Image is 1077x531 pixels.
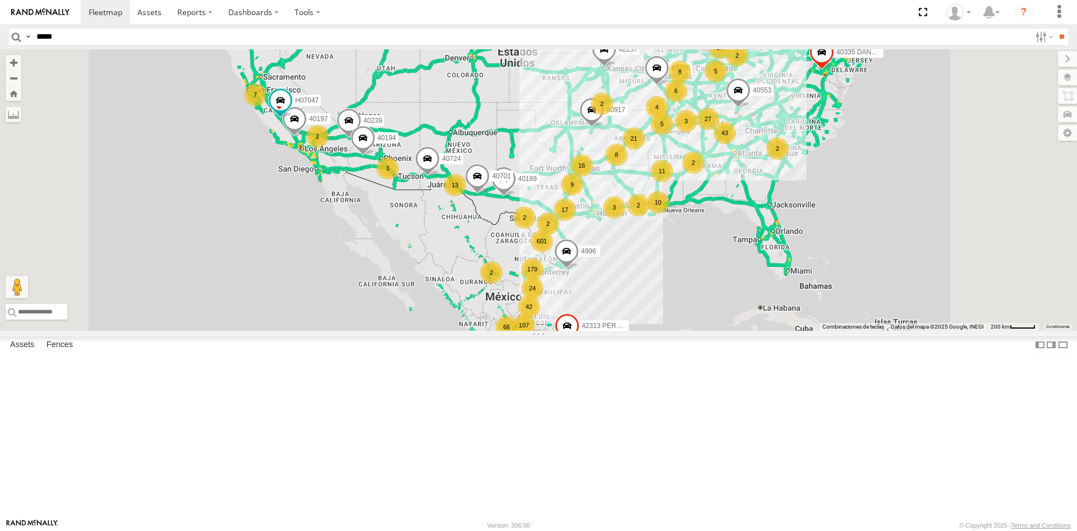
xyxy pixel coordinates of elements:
button: Combinaciones de teclas [822,323,884,331]
label: Fences [41,337,79,353]
div: 2 [766,137,789,160]
span: 40239 [363,117,382,124]
div: 24 [521,277,544,299]
div: 2 [306,125,329,147]
div: 5 [651,113,673,135]
div: 4 [646,96,668,118]
div: 17 [554,198,576,221]
span: H07047 [295,96,319,104]
span: 4996 [581,247,596,255]
span: 200 km [991,324,1010,330]
label: Assets [4,337,40,353]
span: Datos del mapa ©2025 Google, INEGI [891,324,984,330]
span: 42237 [619,46,637,54]
div: 5 [705,60,727,82]
span: 40701 [492,172,510,180]
span: 42313 PERDIDO [582,322,633,330]
div: Version: 306.00 [487,522,530,529]
div: 27 [697,108,719,130]
div: 8 [669,61,691,83]
span: 40335 DAÑADO [836,48,886,56]
div: 2 [726,44,748,67]
button: Zoom in [6,55,21,70]
label: Hide Summary Table [1057,336,1069,353]
div: 107 [513,314,535,336]
label: Map Settings [1058,125,1077,141]
div: 3 [376,157,399,179]
span: 40553 [753,87,771,95]
button: Zoom Home [6,86,21,101]
span: 40917 [606,106,625,114]
a: Condiciones (se abre en una nueva pestaña) [1046,325,1070,329]
a: Visit our Website [6,520,58,531]
label: Dock Summary Table to the Left [1034,336,1046,353]
div: 43 [714,122,736,144]
div: 2 [513,206,536,229]
div: 601 [531,230,553,252]
div: 2 [537,213,559,235]
button: Zoom out [6,70,21,86]
label: Measure [6,107,21,122]
label: Dock Summary Table to the Right [1046,336,1057,353]
div: 9 [561,173,583,196]
div: 2 [682,151,705,174]
span: 40197 [309,116,328,123]
div: © Copyright 2025 - [959,522,1071,529]
label: Search Filter Options [1031,29,1055,45]
button: Escala del mapa: 200 km por 42 píxeles [987,323,1039,331]
div: 2 [627,194,650,216]
div: 11 [651,160,673,182]
label: Search Query [24,29,33,45]
div: 7 [244,84,266,106]
div: 21 [623,127,645,150]
i: ? [1015,3,1033,21]
div: 10 [647,191,669,214]
div: 3 [603,196,625,219]
div: 66 [495,316,518,338]
span: 40724 [442,155,461,163]
div: 179 [521,258,544,280]
div: 2 [480,261,503,284]
span: 40194 [378,134,396,142]
span: 40189 [518,175,537,183]
img: rand-logo.svg [11,8,70,16]
div: 13 [444,174,466,196]
button: Arrastra el hombrecito naranja al mapa para abrir Street View [6,276,28,298]
div: 42 [518,295,540,318]
div: 16 [570,154,593,177]
div: 6 [665,80,687,102]
div: 8 [605,144,628,166]
div: Juan Lopez [942,4,975,21]
div: 2 [591,93,613,115]
div: 3 [675,110,697,132]
a: Terms and Conditions [1011,522,1071,529]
